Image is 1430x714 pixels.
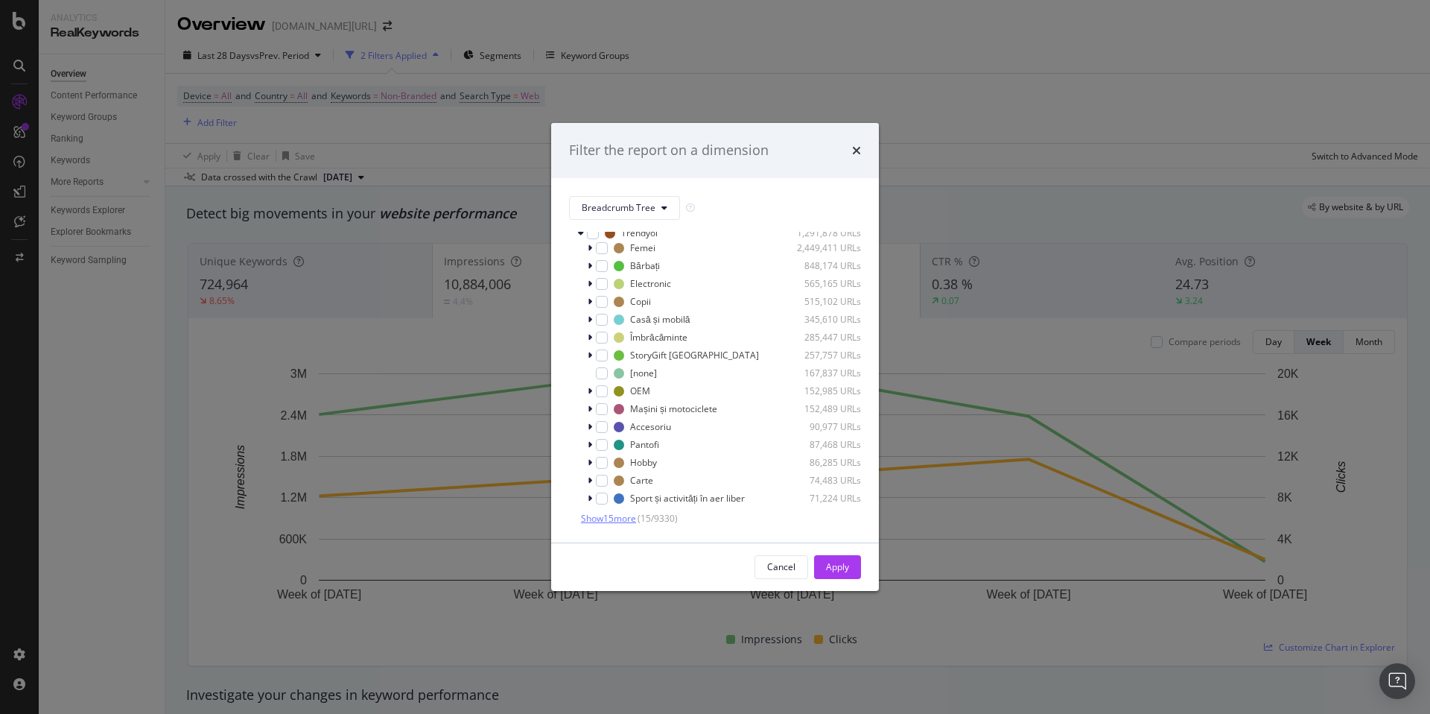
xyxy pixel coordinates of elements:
button: Breadcrumb Tree [569,196,680,220]
div: Open Intercom Messenger [1379,663,1415,699]
div: Copii [630,295,651,308]
div: Îmbrăcăminte [630,331,687,344]
div: Hobby [630,456,657,469]
div: 257,757 URLs [788,349,861,361]
button: Apply [814,555,861,579]
div: modal [551,123,879,591]
div: 152,985 URLs [788,385,861,397]
div: 71,224 URLs [788,492,861,505]
div: 87,468 URLs [788,438,861,451]
div: 285,447 URLs [788,331,861,344]
div: Casă și mobilă [630,313,690,326]
div: Filter the report on a dimension [569,141,769,160]
div: Femei [630,241,655,254]
span: Breadcrumb Tree [582,201,655,214]
div: 345,610 URLs [788,313,861,326]
div: 167,837 URLs [788,367,861,379]
div: 74,483 URLs [788,474,861,487]
div: 1,291,878 URLs [788,227,861,239]
div: 2,449,411 URLs [788,241,861,254]
div: 565,165 URLs [788,277,861,290]
div: times [852,141,861,160]
div: Mașini și motociclete [630,402,717,415]
div: StoryGift [GEOGRAPHIC_DATA] [630,349,759,361]
div: Bărbați [630,259,660,272]
span: ( 15 / 9330 ) [638,512,678,525]
div: Apply [826,560,849,573]
div: Accesoriu [630,420,671,433]
div: Electronic [630,277,671,290]
span: Show 15 more [581,512,636,525]
div: Carte [630,474,653,487]
div: Pantofi [630,438,659,451]
div: 152,489 URLs [788,402,861,415]
div: Sport și activități în aer liber [630,492,745,505]
div: OEM [630,385,650,397]
div: [none] [630,367,657,379]
button: Cancel [754,555,808,579]
div: 90,977 URLs [788,420,861,433]
div: Trendyol [621,227,658,239]
div: 515,102 URLs [788,295,861,308]
div: Cancel [767,560,795,573]
div: 86,285 URLs [788,456,861,469]
div: 848,174 URLs [788,259,861,272]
